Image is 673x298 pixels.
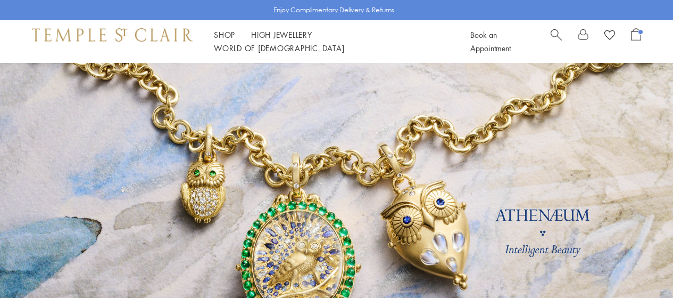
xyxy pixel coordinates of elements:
a: Book an Appointment [470,29,511,53]
p: Enjoy Complimentary Delivery & Returns [273,5,394,15]
a: Search [551,28,562,55]
nav: Main navigation [214,28,446,55]
a: Open Shopping Bag [631,28,641,55]
a: View Wishlist [604,28,615,44]
a: World of [DEMOGRAPHIC_DATA]World of [DEMOGRAPHIC_DATA] [214,43,344,53]
img: Temple St. Clair [32,28,193,41]
a: ShopShop [214,29,235,40]
a: High JewelleryHigh Jewellery [251,29,312,40]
